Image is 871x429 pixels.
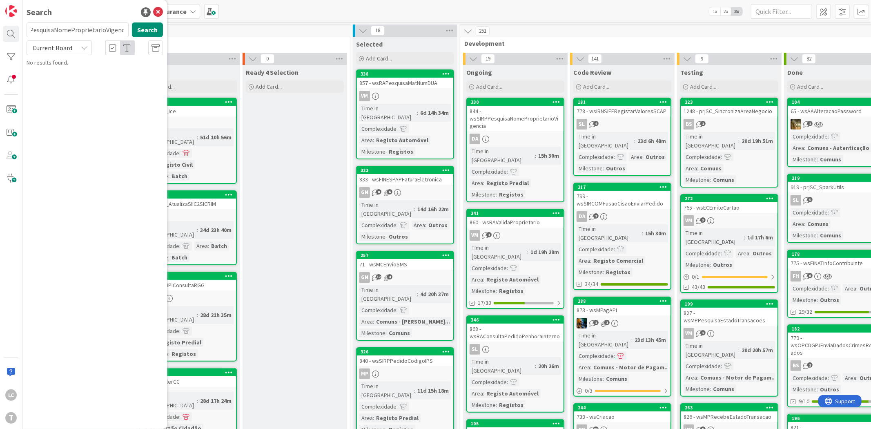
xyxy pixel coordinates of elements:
[818,295,841,304] div: Outros
[387,147,415,156] div: Registos
[578,184,671,190] div: 317
[359,200,414,218] div: Time in [GEOGRAPHIC_DATA]
[467,210,564,228] div: 341860 - wsRAValidaProprietario
[642,229,643,238] span: :
[470,147,535,165] div: Time in [GEOGRAPHIC_DATA]
[357,252,453,270] div: 25771 - wsMCEnvioSMS
[140,280,236,290] div: 144 - wsBUPiConsultaRGG
[466,98,564,202] a: 330844 - wsSIRPPesquisaNomeProprietarioVigenciaDATime in [GEOGRAPHIC_DATA]:15h 30mComplexidade:Ar...
[577,245,614,254] div: Complexidade
[143,99,236,105] div: 364
[168,172,169,181] span: :
[140,191,236,209] div: 354926 - prjIC_AtualizaSIIC2SICRIM
[807,197,813,202] span: 3
[585,280,598,288] span: 34/34
[751,249,774,258] div: Outros
[574,119,671,130] div: SL
[684,228,744,246] div: Time in [GEOGRAPHIC_DATA]
[169,172,189,181] div: Batch
[577,224,642,242] div: Time in [GEOGRAPHIC_DATA]
[179,149,180,158] span: :
[359,104,417,122] div: Time in [GEOGRAPHIC_DATA]
[373,317,374,326] span: :
[466,209,564,309] a: 341860 - wsRAValidaProprietarioVMTime in [GEOGRAPHIC_DATA]:1d 19h 29mComplexidade:Area:Registo Au...
[791,219,804,228] div: Area
[573,98,671,176] a: 181778 - wsIRNSIFFRegistarValoresSCAPSLTime in [GEOGRAPHIC_DATA]:23d 6h 48mComplexidade:Area:Outr...
[680,299,778,397] a: 199827 - wsMPPesquisaEstadoTransacoesVMTime in [GEOGRAPHIC_DATA]:20d 20h 57mComplexidade:Area:Com...
[359,232,385,241] div: Milestone
[483,275,484,284] span: :
[745,233,775,242] div: 1d 17h 6m
[692,283,705,291] span: 43/43
[361,168,453,173] div: 323
[356,69,454,159] a: 338857 - wsRAPesquisaMatNumDUAVMTime in [GEOGRAPHIC_DATA]:6d 14h 34mComplexidade:Area:Registo Aut...
[604,320,610,325] span: 1
[387,274,392,279] span: 4
[359,285,417,303] div: Time in [GEOGRAPHIC_DATA]
[711,260,734,269] div: Outros
[357,167,453,174] div: 323
[33,44,72,52] span: Current Board
[357,174,453,185] div: 833 - wsFINESPAPFaturaEletronica
[140,98,236,116] div: 364936 - prjIC_Ice
[527,248,528,257] span: :
[700,330,706,335] span: 3
[791,132,828,141] div: Complexidade
[843,284,856,293] div: Area
[484,275,541,284] div: Registo Automóvel
[194,241,208,250] div: Area
[496,286,497,295] span: :
[684,175,710,184] div: Milestone
[356,251,454,341] a: 25771 - wsMCEnvioSMSGNTime in [GEOGRAPHIC_DATA]:4d 20h 37mComplexidade:Area:Comuns - [PERSON_NAME...
[466,315,564,413] a: 346868 - wsRAConsultaPedidoPenhoraInternoSLTime in [GEOGRAPHIC_DATA]:20h 26mComplexidade:Area:Reg...
[143,192,236,198] div: 354
[470,275,483,284] div: Area
[140,273,236,290] div: 233144 - wsBUPiConsultaRGG
[593,121,599,126] span: 4
[797,83,823,90] span: Add Card...
[467,210,564,217] div: 341
[573,183,671,290] a: 317799 - wsSIRCOMFusaoCisaoEnviarPedidoDATime in [GEOGRAPHIC_DATA]:15h 30mComplexidade:Area:Regis...
[179,241,180,250] span: :
[690,83,716,90] span: Add Card...
[681,272,777,282] div: 0/1
[385,147,387,156] span: :
[710,175,711,184] span: :
[426,221,450,230] div: Outros
[684,249,721,258] div: Complexidade
[359,91,370,101] div: VM
[418,290,451,299] div: 4d 20h 37m
[497,286,526,295] div: Registos
[470,190,496,199] div: Milestone
[681,106,777,116] div: 1248 - prjSC_SincronizaAreaNegocio
[467,106,564,131] div: 844 - wsSIRPPesquisaNomeProprietarioVigencia
[385,328,387,337] span: :
[805,219,831,228] div: Comuns
[574,106,671,116] div: 778 - wsIRNSIFFRegistarValoresSCAP
[536,151,561,160] div: 15h 30m
[143,273,236,279] div: 233
[681,308,777,326] div: 827 - wsMPPesquisaEstadoTransacoes
[685,196,777,201] div: 272
[818,231,843,240] div: Comuns
[681,300,777,308] div: 199
[828,208,829,217] span: :
[791,284,828,293] div: Complexidade
[471,317,564,323] div: 346
[140,98,236,106] div: 364
[590,256,591,265] span: :
[681,328,777,339] div: VM
[642,152,644,161] span: :
[593,213,599,219] span: 2
[374,136,430,145] div: Registo Automóvel
[583,83,609,90] span: Add Card...
[681,195,777,202] div: 272
[486,232,492,237] span: 1
[470,264,507,273] div: Complexidade
[535,151,536,160] span: :
[578,99,671,105] div: 181
[417,108,418,117] span: :
[593,320,599,325] span: 2
[470,230,480,241] div: VM
[577,318,587,328] img: JC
